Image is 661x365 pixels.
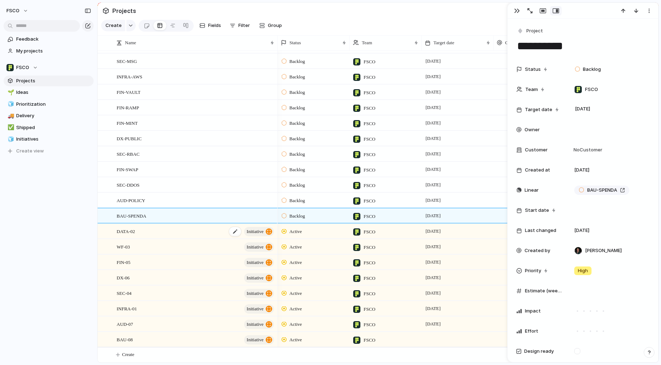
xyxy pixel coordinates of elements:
button: Fields [197,20,224,31]
span: Active [289,274,302,282]
span: Delivery [16,112,91,119]
span: FSCO [364,275,376,282]
span: [DATE] [424,88,442,96]
a: Projects [4,76,94,86]
span: Status [525,66,541,73]
span: FSCO [364,306,376,313]
button: 🚚 [6,112,14,119]
span: initiative [247,273,264,283]
span: Project [526,27,543,35]
span: [DATE] [424,181,442,189]
span: [DATE] [424,196,442,205]
button: ✅ [6,124,14,131]
span: Filter [238,22,250,29]
button: initiative [244,320,274,329]
span: Target date [433,39,454,46]
span: FSCO [364,290,376,297]
span: FSCO [364,166,376,174]
div: 🌱 [8,88,13,97]
span: Created at [525,166,550,174]
span: Active [289,243,302,251]
button: Create view [4,146,94,156]
span: DX-PUBLIC [117,134,141,142]
span: [DATE] [424,134,442,143]
span: [DATE] [424,273,442,282]
span: FSCO [364,105,376,112]
span: [DATE] [424,227,442,236]
span: No Customer [571,146,602,154]
span: Design ready [524,348,554,355]
a: 🧊Initiatives [4,134,94,145]
span: Projects [16,77,91,85]
span: [DATE] [424,320,442,328]
span: Backlog [289,197,305,204]
span: FIN-VAULT [117,88,140,96]
span: initiative [247,288,264,298]
span: SEC-04 [117,289,131,297]
span: Backlog [289,120,305,127]
span: AUD-07 [117,320,133,328]
span: BAU-SPENDA [587,187,617,194]
span: BAU-08 [117,335,133,343]
span: Estimate (weeks) [525,287,562,295]
span: Owner [525,126,540,133]
a: 🧊Prioritization [4,99,94,110]
button: initiative [244,289,274,298]
span: [DATE] [424,72,442,81]
span: FSCO [364,213,376,220]
span: [PERSON_NAME] [585,247,622,254]
div: 🧊 [8,135,13,143]
span: Team [362,39,372,46]
span: Active [289,305,302,312]
span: Backlog [289,151,305,158]
span: FSCO [364,182,376,189]
button: 🧊 [6,101,14,108]
span: FIN-05 [117,258,130,266]
span: FSCO [364,74,376,81]
a: 🌱Ideas [4,87,94,98]
span: [DATE] [424,211,442,220]
span: Create [122,351,134,358]
span: Backlog [289,89,305,96]
button: Create [101,20,125,31]
span: [DATE] [424,258,442,266]
div: 🧊 [8,100,13,108]
span: [DATE] [424,103,442,112]
button: initiative [244,242,274,252]
span: FSCO [364,197,376,205]
span: Initiatives [16,136,91,143]
span: Team [525,86,538,93]
span: Create view [16,147,44,155]
span: [DATE] [424,304,442,313]
span: FSCO [585,86,598,93]
span: [DATE] [424,57,442,65]
span: Projects [111,4,138,17]
span: initiative [247,227,264,237]
span: INFRA-AWS [117,72,142,81]
span: initiative [247,242,264,252]
span: Priority [525,267,541,274]
span: Backlog [289,213,305,220]
span: Effort [525,328,538,335]
span: Active [289,290,302,297]
span: Feedback [16,36,91,43]
button: initiative [244,335,274,345]
span: FIN-MINT [117,119,138,127]
span: FSCO [364,244,376,251]
span: FSCO [364,259,376,266]
span: FSCO [364,337,376,344]
span: [DATE] [424,165,442,174]
a: 🚚Delivery [4,110,94,121]
span: Customer [525,146,548,154]
span: FIN-SWAP [117,165,138,173]
span: [DATE] [574,227,589,234]
span: Active [289,259,302,266]
span: Backlog [289,104,305,111]
span: Backlog [289,182,305,189]
span: SEC-DDOS [117,181,140,189]
span: My projects [16,47,91,55]
span: Impact [525,307,541,315]
span: Backlog [289,135,305,142]
span: FIN-RAMP [117,103,139,111]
